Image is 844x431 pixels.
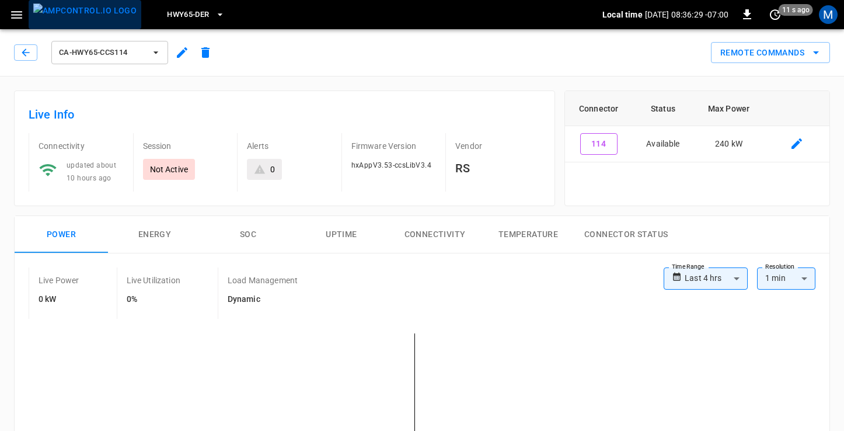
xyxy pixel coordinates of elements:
[779,4,813,16] span: 11 s ago
[351,161,431,169] span: hxAppV3.53-ccsLibV3.4
[162,4,229,26] button: HWY65-DER
[711,42,830,64] button: Remote Commands
[575,216,677,253] button: Connector Status
[455,140,540,152] p: Vendor
[127,293,180,306] h6: 0%
[672,262,705,272] label: Time Range
[143,140,228,152] p: Session
[228,293,298,306] h6: Dynamic
[29,105,540,124] h6: Live Info
[247,140,332,152] p: Alerts
[757,267,815,290] div: 1 min
[645,9,728,20] p: [DATE] 08:36:29 -07:00
[693,126,764,162] td: 240 kW
[270,164,275,175] div: 0
[351,140,437,152] p: Firmware Version
[482,216,575,253] button: Temperature
[67,161,116,182] span: updated about 10 hours ago
[39,293,79,306] h6: 0 kW
[127,274,180,286] p: Live Utilization
[295,216,388,253] button: Uptime
[633,126,693,162] td: Available
[766,5,784,24] button: set refresh interval
[565,91,829,162] table: connector table
[167,8,209,22] span: HWY65-DER
[388,216,482,253] button: Connectivity
[59,46,145,60] span: ca-hwy65-ccs114
[39,274,79,286] p: Live Power
[693,91,764,126] th: Max Power
[685,267,748,290] div: Last 4 hrs
[39,140,124,152] p: Connectivity
[108,216,201,253] button: Energy
[150,164,189,175] p: Not Active
[33,4,137,18] img: ampcontrol.io logo
[565,91,633,126] th: Connector
[580,133,618,155] button: 114
[15,216,108,253] button: Power
[765,262,794,272] label: Resolution
[51,41,168,64] button: ca-hwy65-ccs114
[633,91,693,126] th: Status
[201,216,295,253] button: SOC
[819,5,838,24] div: profile-icon
[602,9,643,20] p: Local time
[711,42,830,64] div: remote commands options
[455,159,540,178] h6: RS
[228,274,298,286] p: Load Management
